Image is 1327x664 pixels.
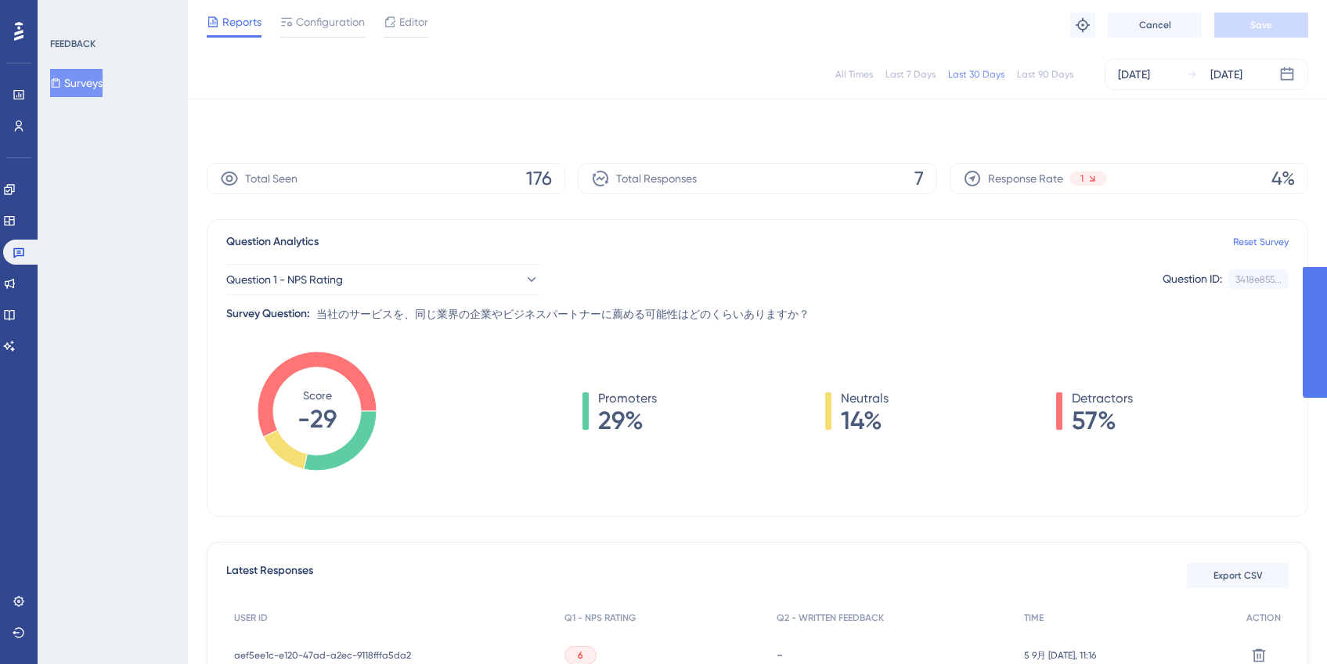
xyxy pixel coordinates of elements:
[399,13,428,31] span: Editor
[1024,649,1096,662] span: 5 9月 [DATE], 11:16
[841,408,889,433] span: 14%
[50,69,103,97] button: Surveys
[234,612,268,624] span: USER ID
[226,264,539,295] button: Question 1 - NPS Rating
[1250,19,1272,31] span: Save
[226,561,313,590] span: Latest Responses
[1210,65,1242,84] div: [DATE]
[245,169,297,188] span: Total Seen
[1072,389,1133,408] span: Detractors
[222,13,261,31] span: Reports
[835,68,873,81] div: All Times
[1163,269,1222,290] div: Question ID:
[988,169,1063,188] span: Response Rate
[1246,612,1281,624] span: ACTION
[1261,602,1308,649] iframe: UserGuiding AI Assistant Launcher
[316,305,810,323] span: 当社のサービスを、同じ業界の企業やビジネスパートナーに薦める可能性はどのくらいありますか？
[297,404,337,434] tspan: -29
[777,648,1008,662] div: -
[1139,19,1171,31] span: Cancel
[777,612,884,624] span: Q2 - WRITTEN FEEDBACK
[526,166,552,191] span: 176
[226,270,343,289] span: Question 1 - NPS Rating
[296,13,365,31] span: Configuration
[226,305,310,323] div: Survey Question:
[578,649,583,662] span: 6
[1072,408,1133,433] span: 57%
[1118,65,1150,84] div: [DATE]
[1108,13,1202,38] button: Cancel
[948,68,1004,81] div: Last 30 Days
[50,38,96,50] div: FEEDBACK
[1080,172,1084,185] span: 1
[1235,273,1282,286] div: 3418e855...
[1024,612,1044,624] span: TIME
[1017,68,1073,81] div: Last 90 Days
[303,389,332,402] tspan: Score
[234,649,411,662] span: aef5ee1c-e120-47ad-a2ec-9118fffa5da2
[841,389,889,408] span: Neutrals
[616,169,697,188] span: Total Responses
[885,68,936,81] div: Last 7 Days
[226,233,319,251] span: Question Analytics
[1214,13,1308,38] button: Save
[1271,166,1295,191] span: 4%
[598,389,657,408] span: Promoters
[1233,236,1289,248] a: Reset Survey
[564,612,636,624] span: Q1 - NPS RATING
[1213,569,1263,582] span: Export CSV
[1187,563,1289,588] button: Export CSV
[598,408,657,433] span: 29%
[914,166,924,191] span: 7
